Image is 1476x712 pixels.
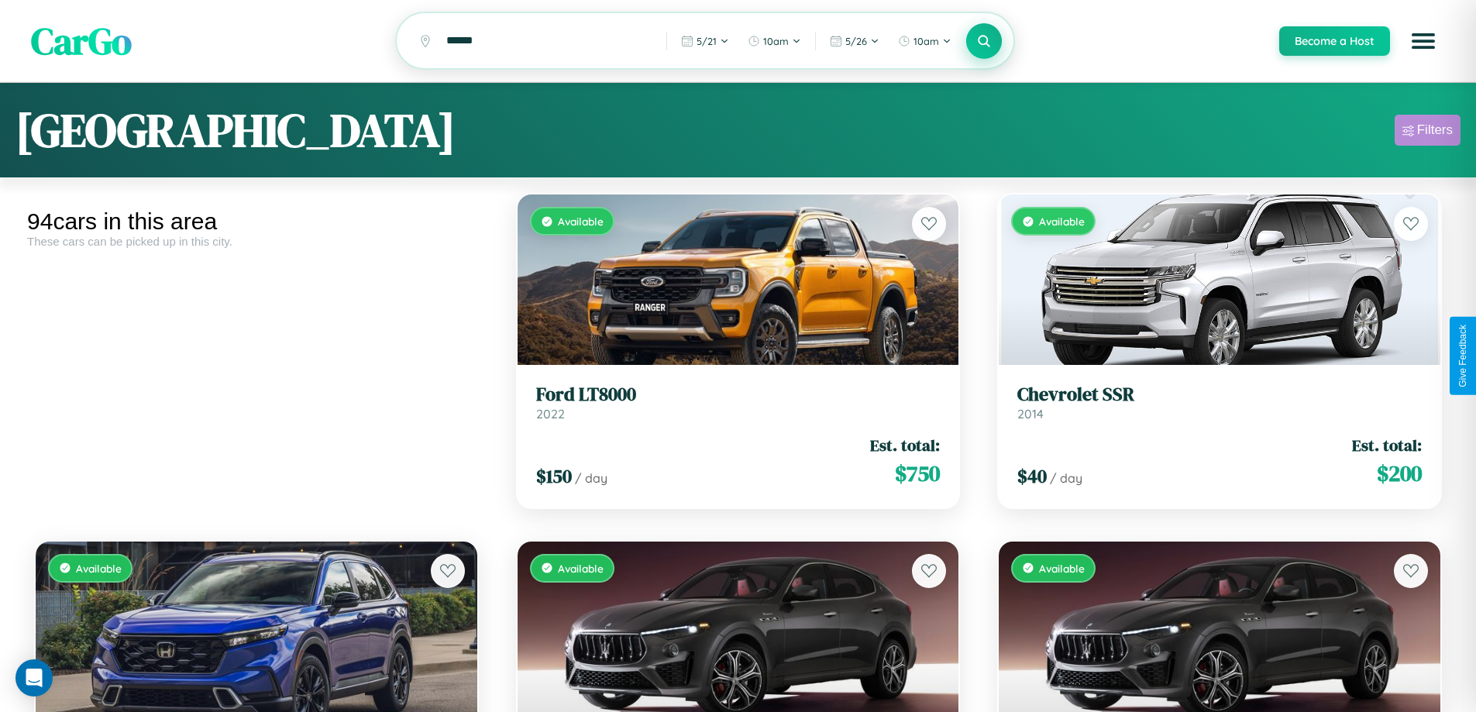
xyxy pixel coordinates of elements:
h3: Chevrolet SSR [1017,384,1422,406]
span: 2022 [536,406,565,421]
span: CarGo [31,15,132,67]
button: 10am [740,29,809,53]
div: Open Intercom Messenger [15,659,53,697]
button: Open menu [1402,19,1445,63]
div: Give Feedback [1457,325,1468,387]
h3: Ford LT8000 [536,384,941,406]
span: 10am [913,35,939,47]
a: Chevrolet SSR2014 [1017,384,1422,421]
span: Available [558,562,604,575]
span: / day [1050,470,1082,486]
span: Est. total: [1352,434,1422,456]
span: $ 200 [1377,458,1422,489]
button: 5/26 [822,29,887,53]
button: Filters [1395,115,1461,146]
span: 5 / 26 [845,35,867,47]
h1: [GEOGRAPHIC_DATA] [15,98,456,162]
button: Become a Host [1279,26,1390,56]
span: / day [575,470,607,486]
span: 10am [763,35,789,47]
span: Available [1039,562,1085,575]
span: Available [76,562,122,575]
span: Available [1039,215,1085,228]
span: Available [558,215,604,228]
div: 94 cars in this area [27,208,486,235]
span: $ 150 [536,463,572,489]
button: 10am [890,29,959,53]
div: Filters [1417,122,1453,138]
a: Ford LT80002022 [536,384,941,421]
span: Est. total: [870,434,940,456]
span: $ 40 [1017,463,1047,489]
span: $ 750 [895,458,940,489]
button: 5/21 [673,29,737,53]
div: These cars can be picked up in this city. [27,235,486,248]
span: 2014 [1017,406,1044,421]
span: 5 / 21 [697,35,717,47]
